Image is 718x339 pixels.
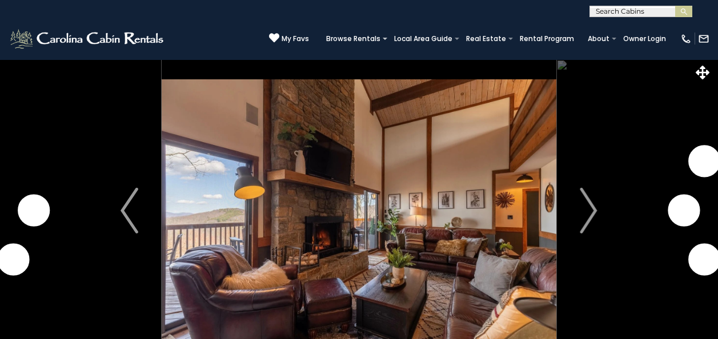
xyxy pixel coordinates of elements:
[282,34,309,44] span: My Favs
[680,33,692,45] img: phone-regular-white.png
[388,31,458,47] a: Local Area Guide
[582,31,615,47] a: About
[121,188,138,233] img: arrow
[617,31,672,47] a: Owner Login
[698,33,709,45] img: mail-regular-white.png
[580,188,597,233] img: arrow
[320,31,386,47] a: Browse Rentals
[460,31,512,47] a: Real Estate
[9,27,167,50] img: White-1-2.png
[514,31,580,47] a: Rental Program
[269,33,309,45] a: My Favs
